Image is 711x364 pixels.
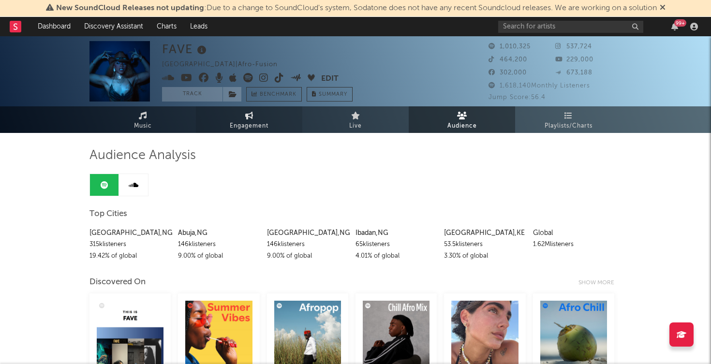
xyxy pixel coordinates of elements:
div: 9.00 % of global [267,250,348,262]
div: 3.30 % of global [444,250,525,262]
span: Playlists/Charts [545,120,592,132]
span: Jump Score: 56.4 [489,94,546,101]
a: Dashboard [31,17,77,36]
div: 19.42 % of global [89,250,171,262]
div: 315k listeners [89,239,171,250]
div: Show more [578,277,622,289]
div: 146k listeners [178,239,259,250]
div: [GEOGRAPHIC_DATA] | Afro-fusion [162,59,289,71]
button: Track [162,87,222,102]
div: 53.5k listeners [444,239,525,250]
span: Music [134,120,152,132]
span: 464,200 [489,57,527,63]
a: Leads [183,17,214,36]
div: 9.00 % of global [178,250,259,262]
a: Audience [409,106,515,133]
span: Audience Analysis [89,150,196,161]
a: Discovery Assistant [77,17,150,36]
span: 229,000 [555,57,593,63]
span: Benchmark [260,89,296,101]
div: [GEOGRAPHIC_DATA] , NG [89,227,171,239]
a: Benchmark [246,87,302,102]
span: 1,618,140 Monthly Listeners [489,83,590,89]
button: 99+ [671,23,678,30]
span: Engagement [230,120,268,132]
a: Charts [150,17,183,36]
a: Playlists/Charts [515,106,622,133]
button: Edit [321,73,339,85]
a: Music [89,106,196,133]
div: FAVE [162,41,209,57]
span: Dismiss [660,4,666,12]
span: 1,010,325 [489,44,531,50]
span: Summary [319,92,347,97]
button: Summary [307,87,353,102]
input: Search for artists [498,21,643,33]
div: Ibadan , NG [355,227,437,239]
div: [GEOGRAPHIC_DATA] , KE [444,227,525,239]
div: 65k listeners [355,239,437,250]
span: Top Cities [89,208,127,220]
span: 302,000 [489,70,527,76]
a: Live [302,106,409,133]
span: 673,188 [555,70,592,76]
div: Global [533,227,614,239]
div: Discovered On [89,277,146,288]
div: [GEOGRAPHIC_DATA] , NG [267,227,348,239]
span: 537,724 [555,44,592,50]
a: Engagement [196,106,302,133]
div: Abuja , NG [178,227,259,239]
span: Audience [447,120,477,132]
span: New SoundCloud Releases not updating [56,4,204,12]
div: 99 + [674,19,686,27]
span: : Due to a change to SoundCloud's system, Sodatone does not have any recent Soundcloud releases. ... [56,4,657,12]
div: 1.62M listeners [533,239,614,250]
div: 146k listeners [267,239,348,250]
div: 4.01 % of global [355,250,437,262]
span: Live [349,120,362,132]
